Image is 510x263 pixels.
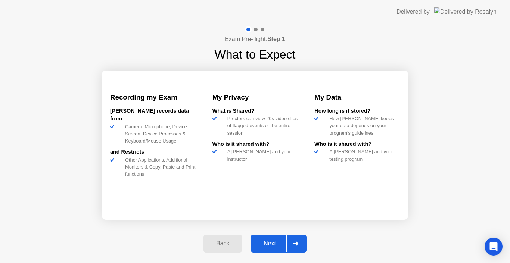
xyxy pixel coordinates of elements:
div: [PERSON_NAME] records data from [110,107,196,123]
div: Camera, Microphone, Device Screen, Device Processes & Keyboard/Mouse Usage [122,123,196,145]
div: How [PERSON_NAME] keeps your data depends on your program’s guidelines. [326,115,400,137]
img: Delivered by Rosalyn [434,7,497,16]
div: How long is it stored? [314,107,400,115]
div: and Restricts [110,148,196,156]
div: Proctors can view 20s video clips of flagged events or the entire session [224,115,298,137]
b: Step 1 [267,36,285,42]
div: Open Intercom Messenger [485,238,503,256]
div: Who is it shared with? [212,140,298,148]
h3: My Privacy [212,92,298,103]
div: Next [253,240,286,247]
h4: Exam Pre-flight: [225,35,285,44]
h3: Recording my Exam [110,92,196,103]
div: What is Shared? [212,107,298,115]
h1: What to Expect [215,46,296,63]
div: Delivered by [397,7,430,16]
div: Other Applications, Additional Monitors & Copy, Paste and Print functions [122,156,196,178]
div: Back [206,240,240,247]
h3: My Data [314,92,400,103]
div: A [PERSON_NAME] and your testing program [326,148,400,162]
div: A [PERSON_NAME] and your instructor [224,148,298,162]
div: Who is it shared with? [314,140,400,148]
button: Next [251,235,307,253]
button: Back [203,235,242,253]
